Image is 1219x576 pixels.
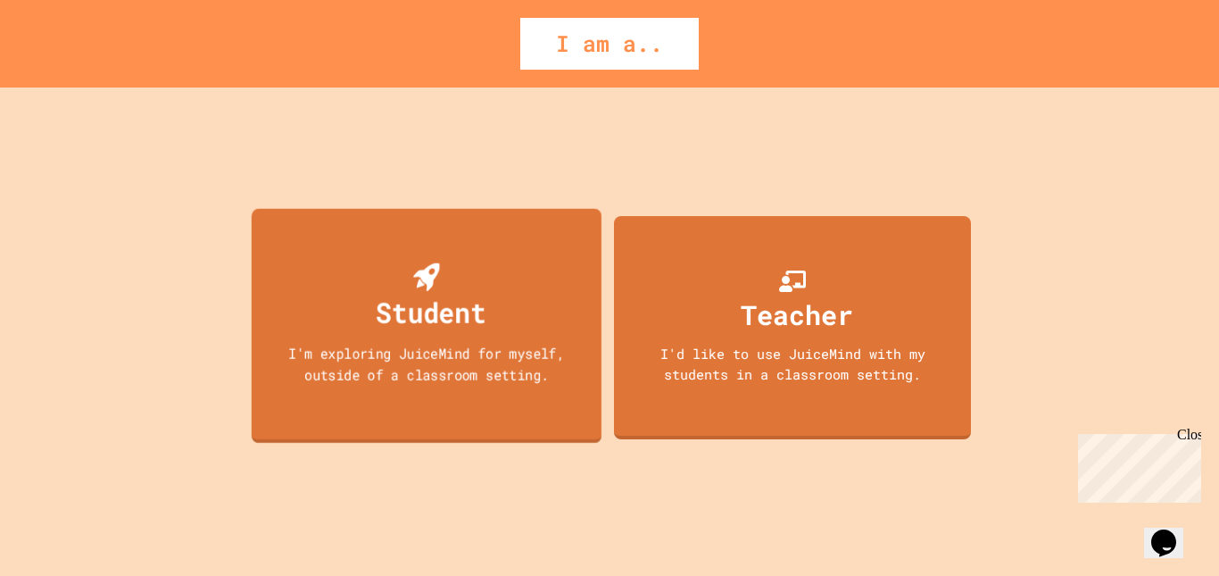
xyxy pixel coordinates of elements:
[520,18,699,70] div: I am a..
[1144,505,1201,558] iframe: chat widget
[1071,427,1201,503] iframe: chat widget
[269,342,584,384] div: I'm exploring JuiceMind for myself, outside of a classroom setting.
[376,291,486,333] div: Student
[741,295,853,335] div: Teacher
[7,7,123,113] div: Chat with us now!Close
[632,344,953,384] div: I'd like to use JuiceMind with my students in a classroom setting.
